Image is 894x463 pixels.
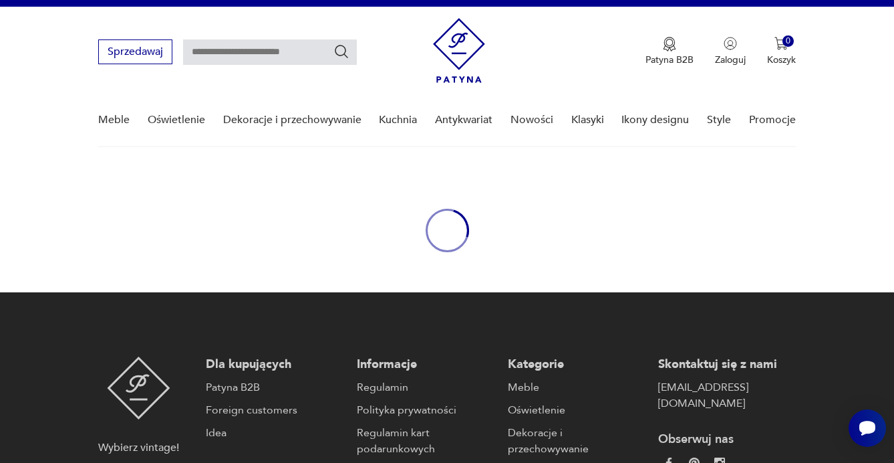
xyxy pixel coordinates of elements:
[658,379,796,411] a: [EMAIL_ADDRESS][DOMAIN_NAME]
[715,37,746,66] button: Zaloguj
[433,18,485,83] img: Patyna - sklep z meblami i dekoracjami vintage
[849,409,886,447] iframe: Smartsupp widget button
[223,94,361,146] a: Dekoracje i przechowywanie
[663,37,676,52] img: Ikona medalu
[645,37,694,66] a: Ikona medaluPatyna B2B
[658,432,796,448] p: Obserwuj nas
[767,54,796,66] p: Koszyk
[206,357,343,373] p: Dla kupujących
[379,94,417,146] a: Kuchnia
[715,54,746,66] p: Zaloguj
[98,440,179,456] p: Wybierz vintage!
[508,402,645,418] a: Oświetlenie
[98,39,172,64] button: Sprzedawaj
[724,37,737,50] img: Ikonka użytkownika
[645,54,694,66] p: Patyna B2B
[107,357,170,420] img: Patyna - sklep z meblami i dekoracjami vintage
[774,37,788,50] img: Ikona koszyka
[508,425,645,457] a: Dekoracje i przechowywanie
[333,43,349,60] button: Szukaj
[621,94,689,146] a: Ikony designu
[357,425,494,457] a: Regulamin kart podarunkowych
[658,357,796,373] p: Skontaktuj się z nami
[645,37,694,66] button: Patyna B2B
[98,48,172,58] a: Sprzedawaj
[508,357,645,373] p: Kategorie
[357,402,494,418] a: Polityka prywatności
[749,94,796,146] a: Promocje
[206,379,343,395] a: Patyna B2B
[707,94,731,146] a: Style
[767,37,796,66] button: 0Koszyk
[571,94,604,146] a: Klasyki
[510,94,553,146] a: Nowości
[435,94,492,146] a: Antykwariat
[357,357,494,373] p: Informacje
[508,379,645,395] a: Meble
[98,94,130,146] a: Meble
[782,35,794,47] div: 0
[206,425,343,441] a: Idea
[357,379,494,395] a: Regulamin
[206,402,343,418] a: Foreign customers
[148,94,205,146] a: Oświetlenie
